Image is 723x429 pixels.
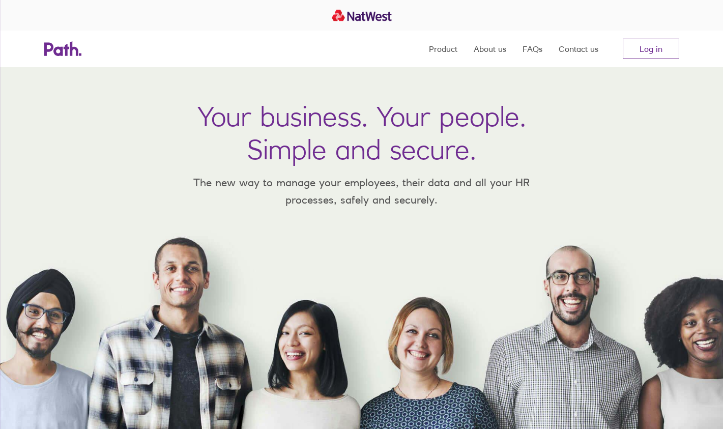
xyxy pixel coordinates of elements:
a: About us [474,31,506,67]
a: FAQs [523,31,542,67]
p: The new way to manage your employees, their data and all your HR processes, safely and securely. [179,174,545,208]
h1: Your business. Your people. Simple and secure. [197,100,526,166]
a: Product [429,31,457,67]
a: Log in [623,39,679,59]
a: Contact us [559,31,598,67]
